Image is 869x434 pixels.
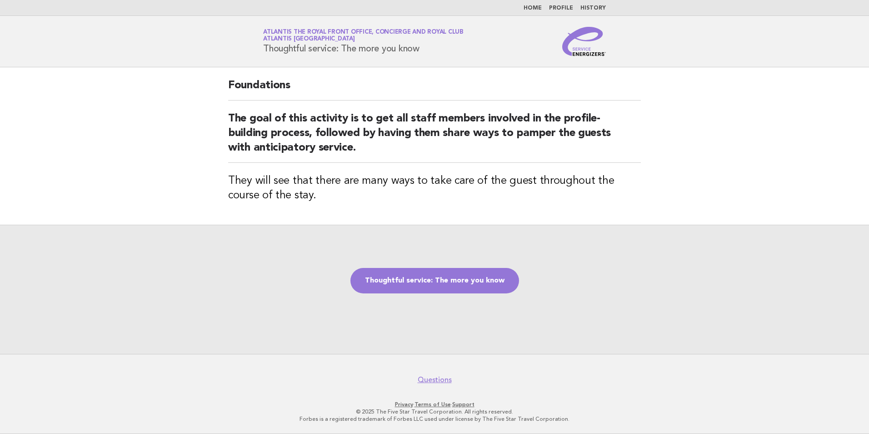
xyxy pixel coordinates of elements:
[350,268,519,293] a: Thoughtful service: The more you know
[524,5,542,11] a: Home
[156,408,713,415] p: © 2025 The Five Star Travel Corporation. All rights reserved.
[562,27,606,56] img: Service Energizers
[228,174,641,203] h3: They will see that there are many ways to take care of the guest throughout the course of the stay.
[418,375,452,384] a: Questions
[156,415,713,423] p: Forbes is a registered trademark of Forbes LLC used under license by The Five Star Travel Corpora...
[228,111,641,163] h2: The goal of this activity is to get all staff members involved in the profile-building process, f...
[549,5,573,11] a: Profile
[156,401,713,408] p: · ·
[228,78,641,101] h2: Foundations
[415,401,451,408] a: Terms of Use
[580,5,606,11] a: History
[452,401,474,408] a: Support
[263,36,355,42] span: Atlantis [GEOGRAPHIC_DATA]
[263,30,464,53] h1: Thoughtful service: The more you know
[395,401,413,408] a: Privacy
[263,29,464,42] a: Atlantis The Royal Front Office, Concierge and Royal ClubAtlantis [GEOGRAPHIC_DATA]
